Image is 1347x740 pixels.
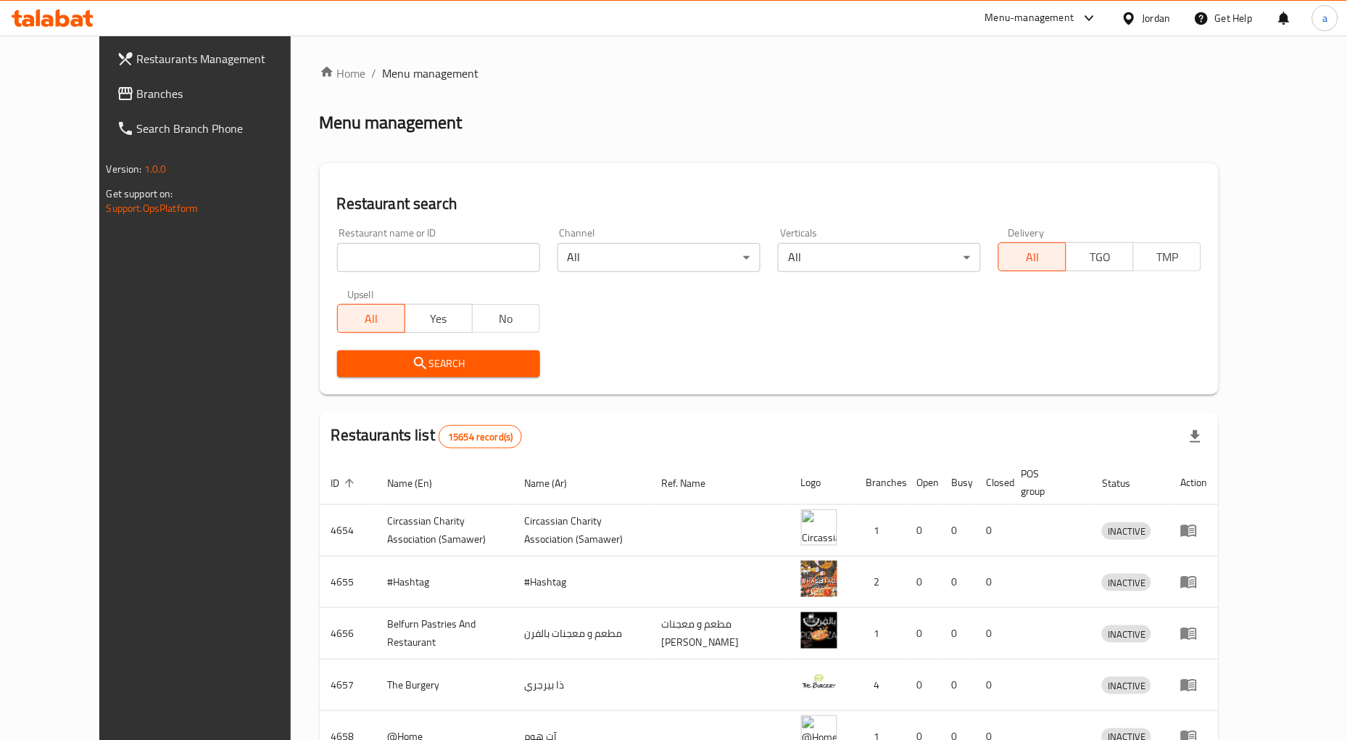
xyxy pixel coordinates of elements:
[105,41,324,76] a: Restaurants Management
[320,608,376,659] td: 4656
[383,65,479,82] span: Menu management
[320,556,376,608] td: 4655
[558,243,760,272] div: All
[337,243,540,272] input: Search for restaurant name or ID..
[144,160,167,178] span: 1.0.0
[137,120,312,137] span: Search Branch Phone
[1072,247,1128,268] span: TGO
[344,308,399,329] span: All
[975,461,1010,505] th: Closed
[107,184,173,203] span: Get support on:
[107,199,199,218] a: Support.OpsPlatform
[372,65,377,82] li: /
[478,308,534,329] span: No
[801,509,837,546] img: ​Circassian ​Charity ​Association​ (Samawer)
[388,474,452,492] span: Name (En)
[472,304,540,333] button: No
[940,659,975,711] td: 0
[525,474,587,492] span: Name (Ar)
[320,65,366,82] a: Home
[337,350,540,377] button: Search
[1102,575,1151,591] span: INACTIVE
[940,556,975,608] td: 0
[1143,10,1171,26] div: Jordan
[1140,247,1195,268] span: TMP
[661,474,724,492] span: Ref. Name
[998,242,1066,271] button: All
[439,425,522,448] div: Total records count
[789,461,855,505] th: Logo
[855,556,905,608] td: 2
[513,505,650,556] td: ​Circassian ​Charity ​Association​ (Samawer)
[975,556,1010,608] td: 0
[985,9,1074,27] div: Menu-management
[1180,625,1207,642] div: Menu
[376,608,513,659] td: Belfurn Pastries And Restaurant
[331,474,359,492] span: ID
[1102,522,1151,540] div: INACTIVE
[1102,678,1151,694] span: INACTIVE
[1169,461,1219,505] th: Action
[905,461,940,505] th: Open
[801,561,837,597] img: #Hashtag
[411,308,467,329] span: Yes
[905,556,940,608] td: 0
[105,111,324,146] a: Search Branch Phone
[940,461,975,505] th: Busy
[439,430,521,444] span: 15654 record(s)
[1008,228,1045,238] label: Delivery
[1180,522,1207,539] div: Menu
[1102,625,1151,643] div: INACTIVE
[376,505,513,556] td: ​Circassian ​Charity ​Association​ (Samawer)
[320,65,1219,82] nav: breadcrumb
[855,461,905,505] th: Branches
[905,659,940,711] td: 0
[337,193,1202,215] h2: Restaurant search
[1133,242,1201,271] button: TMP
[513,659,650,711] td: ذا بيرجري
[905,608,940,659] td: 0
[1178,419,1213,454] div: Export file
[513,608,650,659] td: مطعم و معجنات بالفرن
[513,556,650,608] td: #Hashtag
[801,612,837,649] img: Belfurn Pastries And Restaurant
[801,664,837,700] img: The Burgery
[337,304,405,333] button: All
[1180,573,1207,591] div: Menu
[1021,465,1074,500] span: POS group
[855,659,905,711] td: 4
[650,608,789,659] td: مطعم و معجنات [PERSON_NAME]
[940,505,975,556] td: 0
[331,424,523,448] h2: Restaurants list
[1102,626,1151,643] span: INACTIVE
[1066,242,1134,271] button: TGO
[137,50,312,67] span: Restaurants Management
[1102,523,1151,540] span: INACTIVE
[975,505,1010,556] td: 0
[137,85,312,102] span: Branches
[905,505,940,556] td: 0
[975,608,1010,659] td: 0
[1180,676,1207,694] div: Menu
[405,304,473,333] button: Yes
[376,556,513,608] td: #Hashtag
[855,505,905,556] td: 1
[778,243,981,272] div: All
[1102,474,1149,492] span: Status
[376,659,513,711] td: The Burgery
[347,289,374,300] label: Upsell
[1005,247,1061,268] span: All
[975,659,1010,711] td: 0
[855,608,905,659] td: 1
[105,76,324,111] a: Branches
[320,111,463,134] h2: Menu management
[940,608,975,659] td: 0
[1322,10,1327,26] span: a
[320,505,376,556] td: 4654
[349,355,529,373] span: Search
[107,160,142,178] span: Version:
[320,659,376,711] td: 4657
